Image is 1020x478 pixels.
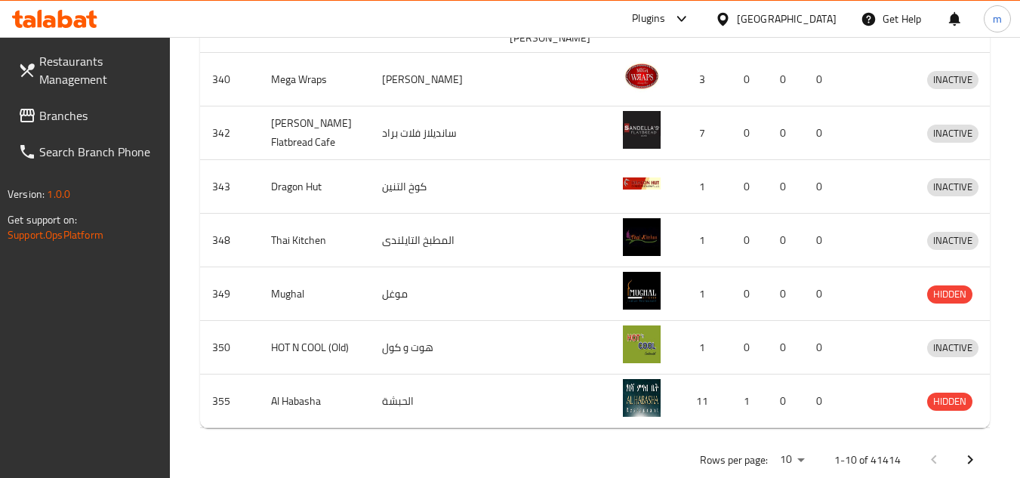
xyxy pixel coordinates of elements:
td: 0 [804,160,840,214]
td: 0 [732,267,768,321]
td: 3 [679,53,732,106]
td: 0 [768,267,804,321]
td: 0 [768,321,804,375]
td: 349 [200,267,259,321]
td: كوخ التنين [370,160,498,214]
span: INACTIVE [927,232,978,249]
td: موغل [370,267,498,321]
div: Rows per page: [774,449,810,471]
img: Mega Wraps [623,57,661,95]
span: INACTIVE [927,178,978,196]
td: Al Habasha [259,375,370,428]
span: Version: [8,184,45,204]
img: Mughal [623,272,661,310]
a: Search Branch Phone [6,134,171,170]
td: 0 [768,160,804,214]
td: Mughal [259,267,370,321]
td: Dragon Hut [259,160,370,214]
td: 11 [679,375,732,428]
td: 0 [768,375,804,428]
div: Plugins [632,10,665,28]
td: 0 [732,321,768,375]
p: 1-10 of 41414 [834,451,901,470]
td: 0 [768,214,804,267]
td: 1 [732,375,768,428]
td: 0 [804,214,840,267]
td: 0 [804,321,840,375]
td: المطبخ التايلندى [370,214,498,267]
td: Mega Wraps [259,53,370,106]
td: 0 [732,106,768,160]
span: Branches [39,106,159,125]
span: INACTIVE [927,125,978,142]
td: 1 [679,160,732,214]
td: 348 [200,214,259,267]
td: 0 [804,267,840,321]
td: HOT N COOL (Old) [259,321,370,375]
td: الحبشة [370,375,498,428]
td: 340 [200,53,259,106]
span: INACTIVE [927,71,978,88]
td: 355 [200,375,259,428]
img: HOT N COOL (Old) [623,325,661,363]
td: 343 [200,160,259,214]
td: 0 [768,53,804,106]
img: Dragon Hut [623,165,661,202]
td: [PERSON_NAME] Flatbread Cafe [259,106,370,160]
td: سانديلاز فلات براد [370,106,498,160]
td: 350 [200,321,259,375]
img: Sandella's Flatbread Cafe [623,111,661,149]
img: Al Habasha [623,379,661,417]
div: INACTIVE [927,232,978,250]
span: INACTIVE [927,339,978,356]
span: Search Branch Phone [39,143,159,161]
span: HIDDEN [927,285,972,303]
img: Thai Kitchen [623,218,661,256]
td: 1 [679,214,732,267]
td: 342 [200,106,259,160]
td: Thai Kitchen [259,214,370,267]
div: INACTIVE [927,339,978,357]
div: HIDDEN [927,393,972,411]
span: Restaurants Management [39,52,159,88]
div: INACTIVE [927,125,978,143]
div: [GEOGRAPHIC_DATA] [737,11,837,27]
a: Branches [6,97,171,134]
td: هوت و كول [370,321,498,375]
a: Restaurants Management [6,43,171,97]
td: 0 [804,53,840,106]
button: Next page [952,442,988,478]
td: 0 [732,214,768,267]
p: Rows per page: [700,451,768,470]
span: m [993,11,1002,27]
td: 1 [679,321,732,375]
td: 0 [732,160,768,214]
td: 0 [732,53,768,106]
td: [PERSON_NAME] [370,53,498,106]
span: 1.0.0 [47,184,70,204]
div: INACTIVE [927,71,978,89]
td: 0 [804,106,840,160]
span: Get support on: [8,210,77,230]
a: Support.OpsPlatform [8,225,103,245]
td: 0 [768,106,804,160]
span: HIDDEN [927,393,972,410]
td: 7 [679,106,732,160]
td: 0 [804,375,840,428]
td: 1 [679,267,732,321]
